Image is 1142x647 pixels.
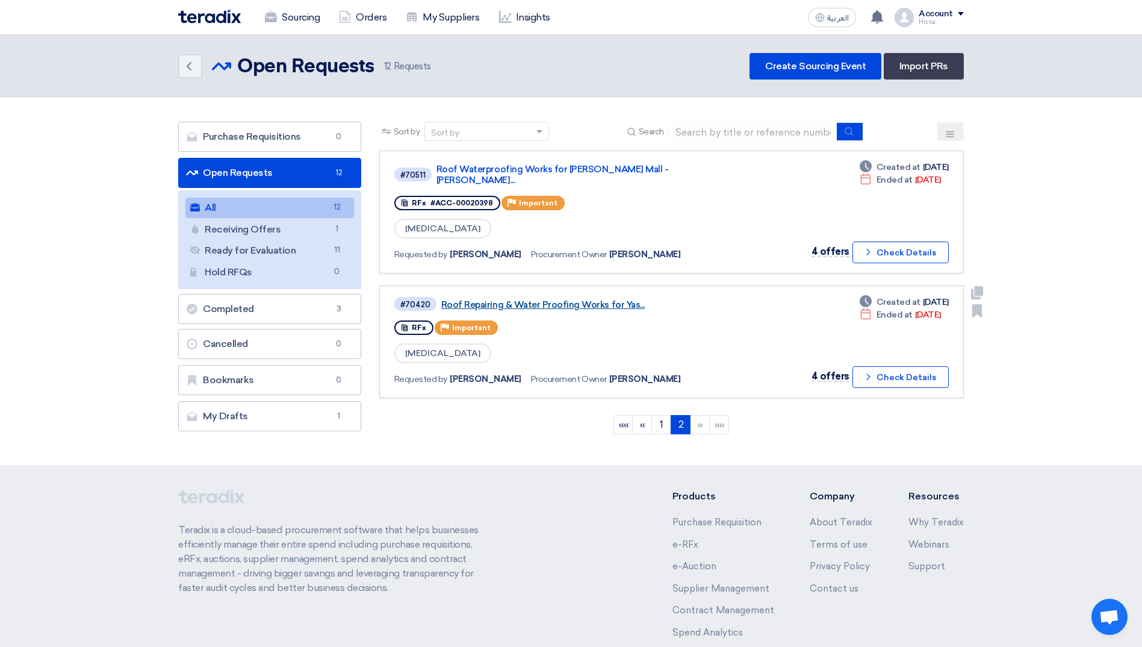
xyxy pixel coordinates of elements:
a: Roof Waterproofing Works for [PERSON_NAME] Mall - [PERSON_NAME]... [436,164,737,186]
span: 11 [330,244,344,257]
span: Important [519,199,557,207]
a: Completed3 [178,294,361,324]
button: Check Details [852,242,949,263]
div: [DATE] [860,308,941,321]
a: Support [908,561,945,572]
a: My Suppliers [396,4,489,31]
button: العربية [808,8,856,27]
span: RFx [412,199,426,207]
a: All [185,198,354,218]
a: About Teradix [810,517,872,528]
li: Products [672,489,774,504]
span: « [640,419,645,430]
span: 4 offers [812,370,849,382]
div: Sort by [431,127,459,139]
a: Ready for Evaluation [185,240,354,261]
span: 0 [332,131,346,143]
span: Requested by [394,248,447,261]
input: Search by title or reference number [669,123,837,141]
span: 1 [330,223,344,236]
li: Resources [908,489,964,504]
a: Receiving Offers [185,219,354,240]
a: Sourcing [255,4,329,31]
div: [DATE] [860,161,949,173]
a: Previous [632,415,652,434]
span: Search [639,125,664,138]
span: 0 [330,266,344,278]
a: Spend Analytics [672,627,743,638]
span: Created at [877,161,920,173]
span: 3 [332,303,346,315]
div: Account [919,9,953,19]
span: [PERSON_NAME] [450,248,521,261]
span: #ACC-00020398 [430,199,493,207]
a: Orders [329,4,396,31]
a: Terms of use [810,539,867,550]
a: Import PRs [884,53,964,80]
a: First [613,415,633,434]
span: 12 [384,61,391,72]
span: Procurement Owner [531,373,607,386]
div: #70511 [400,171,426,179]
span: Ended at [877,173,913,186]
a: Webinars [908,539,949,550]
a: Insights [489,4,560,31]
img: profile_test.png [895,8,914,27]
button: Check Details [852,366,949,388]
a: Why Teradix [908,517,964,528]
span: Requests [384,60,431,73]
div: [DATE] [860,296,949,308]
p: Teradix is a cloud-based procurement software that helps businesses efficiently manage their enti... [178,523,492,595]
a: Cancelled0 [178,329,361,359]
a: My Drafts1 [178,401,361,431]
a: Create Sourcing Event [749,53,881,80]
span: 4 offers [812,246,849,257]
span: [PERSON_NAME] [450,373,521,386]
span: Important [452,323,491,332]
span: Created at [877,296,920,308]
a: e-Auction [672,561,716,572]
a: Privacy Policy [810,561,870,572]
a: Contract Management [672,605,774,616]
a: e-RFx [672,539,698,550]
span: Ended at [877,308,913,321]
span: Sort by [394,125,420,138]
a: 2 [671,415,690,434]
a: Open Requests12 [178,158,361,188]
span: 1 [332,410,346,422]
span: [MEDICAL_DATA] [394,343,491,363]
a: Purchase Requisition [672,517,762,528]
a: 1 [651,415,671,434]
span: 0 [332,374,346,386]
span: [PERSON_NAME] [609,373,681,386]
div: Hissa [919,19,964,25]
div: #70420 [400,301,430,308]
a: Contact us [810,583,858,594]
span: 0 [332,338,346,350]
span: العربية [827,14,849,22]
a: Purchase Requisitions0 [178,122,361,152]
div: [DATE] [860,173,941,186]
div: Open chat [1091,599,1128,635]
ngb-pagination: Default pagination [379,410,964,440]
span: «« [619,419,629,430]
li: Company [810,489,872,504]
span: Requested by [394,373,447,386]
span: [PERSON_NAME] [609,248,681,261]
span: Procurement Owner [531,248,607,261]
a: Roof Repairing & Water Proofing Works for Yas... [441,299,742,310]
span: 12 [330,201,344,214]
span: RFx [412,323,426,332]
img: Teradix logo [178,10,241,23]
a: Supplier Management [672,583,769,594]
span: 12 [332,167,346,179]
span: [MEDICAL_DATA] [394,219,491,239]
a: Bookmarks0 [178,365,361,395]
a: Hold RFQs [185,262,354,283]
h2: Open Requests [237,55,374,79]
